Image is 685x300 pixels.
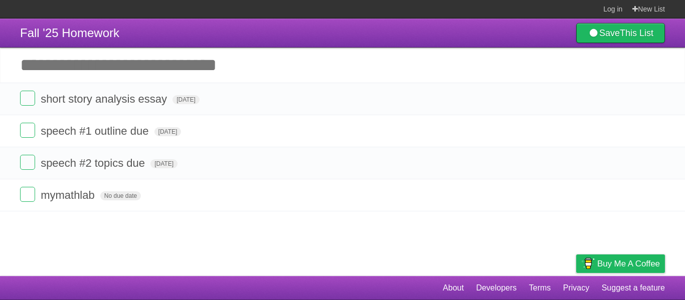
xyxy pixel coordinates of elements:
[581,255,595,272] img: Buy me a coffee
[20,26,119,40] span: Fall '25 Homework
[20,123,35,138] label: Done
[100,191,141,200] span: No due date
[20,155,35,170] label: Done
[576,23,665,43] a: SaveThis List
[41,157,147,169] span: speech #2 topics due
[154,127,182,136] span: [DATE]
[41,125,151,137] span: speech #1 outline due
[173,95,200,104] span: [DATE]
[41,93,169,105] span: short story analysis essay
[476,278,517,297] a: Developers
[20,91,35,106] label: Done
[20,187,35,202] label: Done
[529,278,551,297] a: Terms
[563,278,589,297] a: Privacy
[41,189,97,201] span: mymathlab
[620,28,653,38] b: This List
[576,254,665,273] a: Buy me a coffee
[597,255,660,272] span: Buy me a coffee
[602,278,665,297] a: Suggest a feature
[443,278,464,297] a: About
[150,159,178,168] span: [DATE]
